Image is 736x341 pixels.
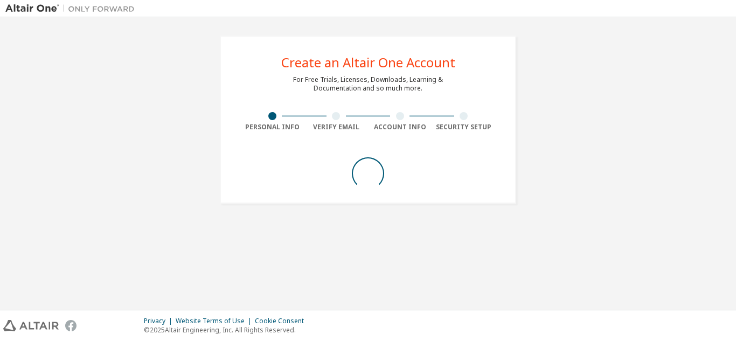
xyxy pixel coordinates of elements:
[304,123,369,131] div: Verify Email
[255,317,310,325] div: Cookie Consent
[144,317,176,325] div: Privacy
[240,123,304,131] div: Personal Info
[368,123,432,131] div: Account Info
[281,56,455,69] div: Create an Altair One Account
[3,320,59,331] img: altair_logo.svg
[144,325,310,335] p: © 2025 Altair Engineering, Inc. All Rights Reserved.
[293,75,443,93] div: For Free Trials, Licenses, Downloads, Learning & Documentation and so much more.
[65,320,77,331] img: facebook.svg
[432,123,496,131] div: Security Setup
[176,317,255,325] div: Website Terms of Use
[5,3,140,14] img: Altair One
